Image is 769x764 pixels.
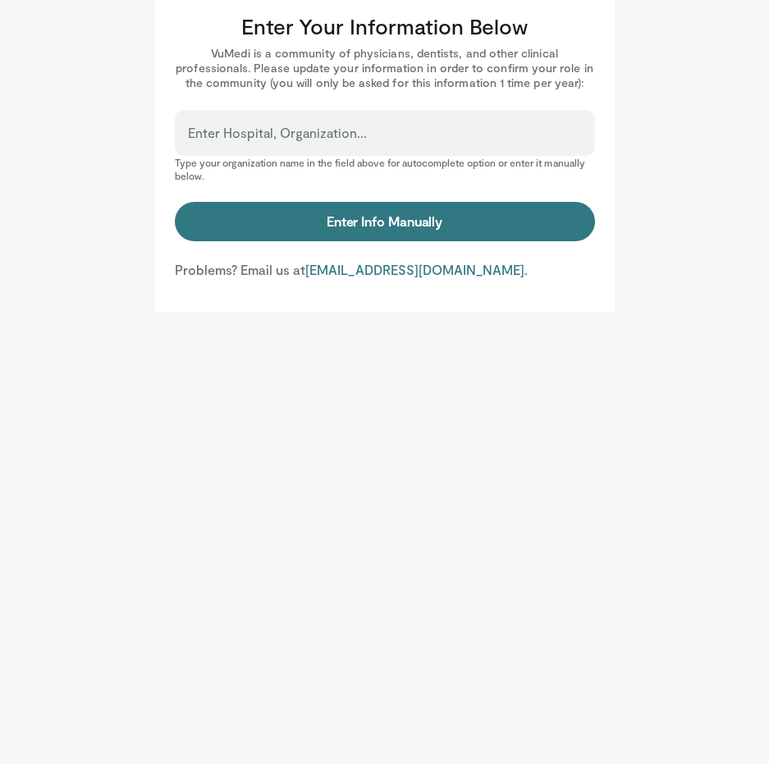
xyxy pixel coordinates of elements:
label: Enter Hospital, Organization... [188,117,367,149]
h3: Enter Your Information Below [175,13,595,39]
button: Enter Info Manually [175,202,595,241]
p: Problems? Email us at . [175,261,595,279]
a: [EMAIL_ADDRESS][DOMAIN_NAME] [305,262,524,277]
p: Type your organization name in the field above for autocomplete option or enter it manually below. [175,156,595,182]
p: VuMedi is a community of physicians, dentists, and other clinical professionals. Please update yo... [175,46,595,90]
